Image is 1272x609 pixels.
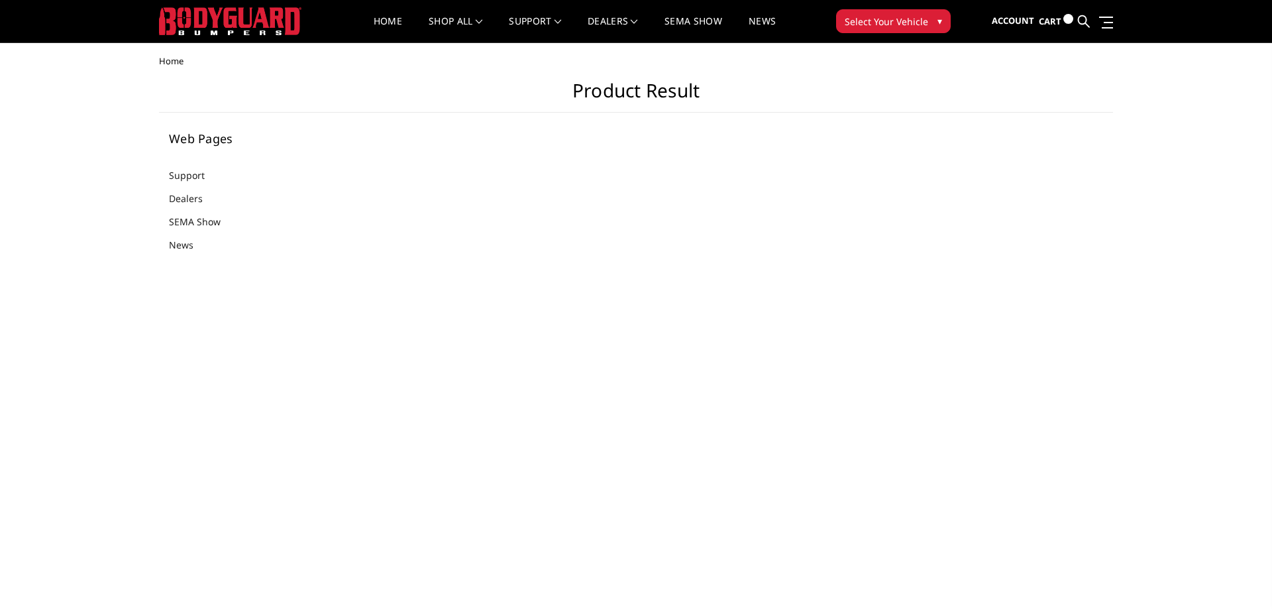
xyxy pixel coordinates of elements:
[1039,3,1073,40] a: Cart
[1039,15,1061,27] span: Cart
[664,17,722,42] a: SEMA Show
[169,133,331,144] h5: Web Pages
[992,15,1034,27] span: Account
[937,14,942,28] span: ▾
[845,15,928,28] span: Select Your Vehicle
[169,168,221,182] a: Support
[159,80,1113,113] h1: Product Result
[159,55,184,67] span: Home
[992,3,1034,39] a: Account
[836,9,951,33] button: Select Your Vehicle
[374,17,402,42] a: Home
[429,17,482,42] a: shop all
[169,215,237,229] a: SEMA Show
[749,17,776,42] a: News
[588,17,638,42] a: Dealers
[169,238,210,252] a: News
[159,7,301,35] img: BODYGUARD BUMPERS
[169,192,219,205] a: Dealers
[509,17,561,42] a: Support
